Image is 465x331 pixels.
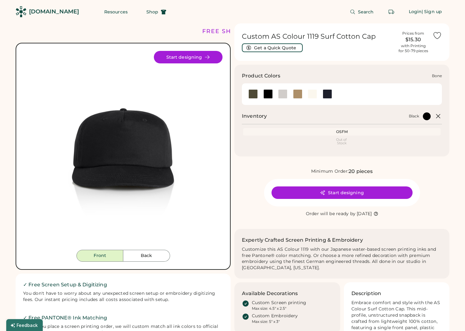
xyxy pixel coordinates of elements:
div: Order will be ready by [306,211,356,217]
div: FREE SHIPPING [202,27,256,36]
button: Get a Quick Quote [242,43,303,52]
button: Start designing [154,51,223,63]
div: [DATE] [357,211,372,217]
div: Customize this AS Colour 1119 with our Japanese water-based screen printing inks and free Pantone... [242,246,442,271]
h3: Description [351,290,381,297]
div: Login [409,9,422,15]
div: with Printing for 50-79 pieces [399,43,428,53]
div: Custom Embroidery [252,313,298,319]
div: Custom Screen printing [252,300,306,306]
div: 1119 Style Image [24,51,223,250]
h3: Product Colors [242,72,280,80]
div: Max size: 5" x 3" [252,319,280,324]
div: [DOMAIN_NAME] [29,8,79,16]
h2: Inventory [242,112,267,120]
button: Shop [139,6,174,18]
div: Bone [432,73,442,78]
div: Prices from [402,31,424,36]
span: Search [358,10,374,14]
h3: Available Decorations [242,290,298,297]
img: Rendered Logo - Screens [16,6,27,17]
div: Minimum Order: [311,168,349,175]
div: 20 pieces [349,168,373,175]
button: Front [76,250,123,262]
button: Back [123,250,170,262]
button: Resources [97,6,135,18]
div: Out of Stock [244,138,439,145]
h2: ✓ Free Screen Setup & Digitizing [23,281,223,289]
h2: ✓ Free PANTONE® Ink Matching [23,314,223,322]
h2: Expertly Crafted Screen Printing & Embroidery [242,236,363,244]
button: Start designing [272,186,413,199]
div: OSFM [244,129,439,134]
span: Shop [146,10,158,14]
h1: Custom AS Colour 1119 Surf Cotton Cap [242,32,394,41]
div: Max size: 4.5" x 2.5" [252,306,286,311]
div: Black [409,114,419,119]
button: Search [342,6,381,18]
div: $15.30 [398,36,429,43]
div: You don't have to worry about any unexpected screen setup or embroidery digitizing fees. Our inst... [23,290,223,303]
div: | Sign up [422,9,442,15]
img: 1119 - Black Front Image [24,51,223,250]
button: Retrieve an order [385,6,398,18]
